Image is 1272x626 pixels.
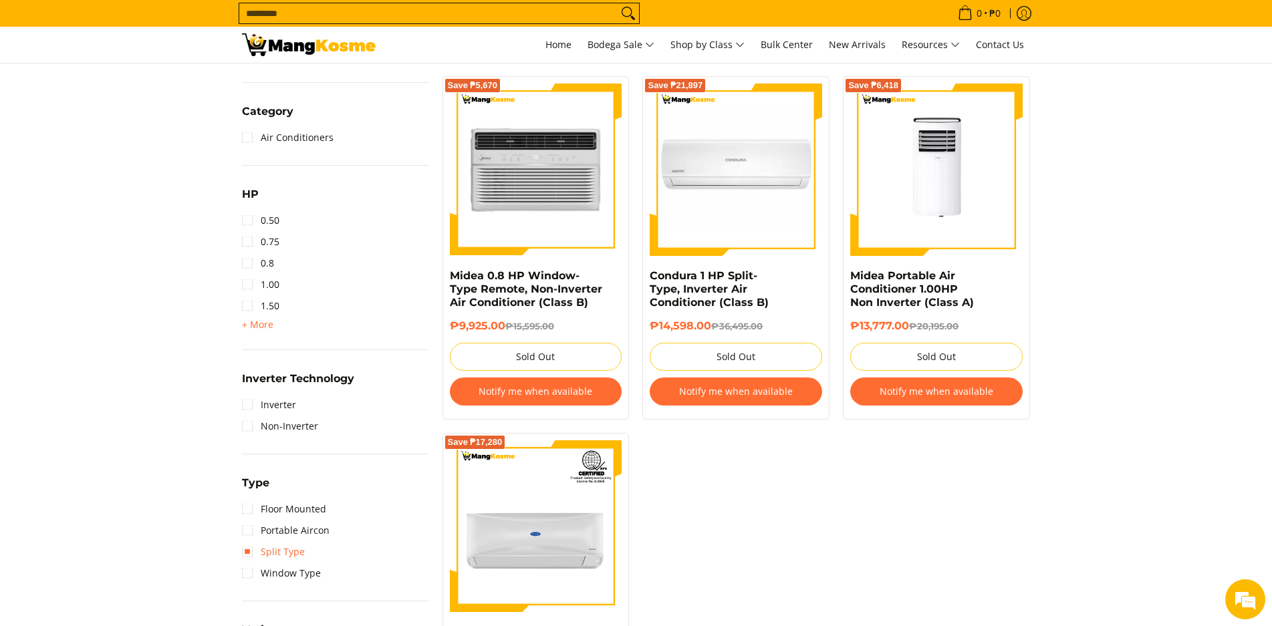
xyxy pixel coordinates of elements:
a: 0.8 [242,253,274,274]
summary: Open [242,317,273,333]
img: Midea 0.8 HP Window-Type Remote, Non-Inverter Air Conditioner (Class B) [450,84,622,256]
h6: ₱9,925.00 [450,319,622,333]
textarea: Type your message and hit 'Enter' [7,365,255,412]
span: Save ₱21,897 [648,82,703,90]
h6: ₱13,777.00 [850,319,1023,333]
span: 0 [975,9,984,18]
span: ₱0 [987,9,1003,18]
a: 0.50 [242,210,279,231]
summary: Open [242,189,259,210]
a: Resources [895,27,967,63]
button: Sold Out [650,343,822,371]
span: HP [242,189,259,200]
a: Condura 1 HP Split-Type, Inverter Air Conditioner (Class B) [650,269,769,309]
a: 1.00 [242,274,279,295]
span: Save ₱17,280 [448,438,503,446]
a: Midea Portable Air Conditioner 1.00HP Non Inverter (Class A) [850,269,974,309]
a: Shop by Class [664,27,751,63]
span: + More [242,319,273,330]
span: New Arrivals [829,38,886,51]
a: Window Type [242,563,321,584]
img: Bodega Sale Aircon l Mang Kosme: Home Appliances Warehouse Sale | Page 8 [242,33,376,56]
a: Home [539,27,578,63]
nav: Main Menu [389,27,1031,63]
img: Carrier 1.50 HP Crystal Split-Type Inverter Air Conditioner (Class B) [450,440,622,613]
summary: Open [242,106,293,127]
a: Portable Aircon [242,520,330,541]
a: Floor Mounted [242,498,326,520]
h6: ₱14,598.00 [650,319,822,333]
span: Shop by Class [670,37,745,53]
span: Resources [902,37,960,53]
a: Air Conditioners [242,127,334,148]
del: ₱20,195.00 [909,321,959,331]
span: Inverter Technology [242,373,354,384]
button: Notify me when available [450,377,622,406]
img: Condura 1 HP Split-Type, Inverter Air Conditioner (Class B) [650,84,822,256]
a: 0.75 [242,231,279,253]
del: ₱36,495.00 [711,321,763,331]
a: Non-Inverter [242,416,318,437]
span: Home [545,38,571,51]
button: Notify me when available [850,377,1023,406]
span: • [954,6,1005,21]
button: Sold Out [850,343,1023,371]
span: Save ₱5,670 [448,82,498,90]
a: Bulk Center [754,27,819,63]
span: Bulk Center [761,38,813,51]
a: Inverter [242,394,296,416]
a: Split Type [242,541,305,563]
a: 1.50 [242,295,279,317]
summary: Open [242,478,269,498]
button: Search [618,3,639,23]
a: Bodega Sale [581,27,661,63]
div: Chat with us now [70,75,225,92]
button: Sold Out [450,343,622,371]
a: Contact Us [969,27,1031,63]
summary: Open [242,373,354,394]
img: Midea Portable Air Conditioner 1.00HP Non Inverter (Class A) [850,84,1023,256]
span: Contact Us [976,38,1024,51]
a: Midea 0.8 HP Window-Type Remote, Non-Inverter Air Conditioner (Class B) [450,269,602,309]
span: Bodega Sale [588,37,654,53]
span: We're online! [78,168,184,303]
del: ₱15,595.00 [505,321,554,331]
span: Type [242,478,269,488]
span: Category [242,106,293,117]
div: Minimize live chat window [219,7,251,39]
a: New Arrivals [822,27,892,63]
button: Notify me when available [650,377,822,406]
span: Save ₱6,418 [848,82,898,90]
